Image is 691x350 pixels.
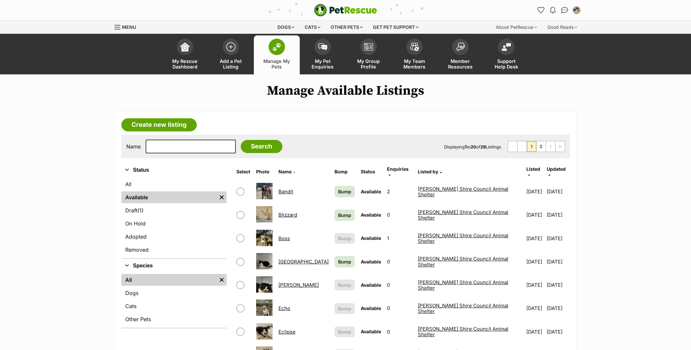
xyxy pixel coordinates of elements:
a: Page 2 [537,141,546,152]
button: Bump [335,233,355,244]
button: Bump [335,303,355,314]
a: Blizzard [278,212,297,218]
a: [PERSON_NAME] Shire Council Animal Shelter [418,209,508,221]
span: Page 1 [527,141,536,152]
img: help-desk-icon-fdf02630f3aa405de69fd3d07c3f3aa587a6932b1a1747fa1d2bba05be0121f9.svg [502,43,511,51]
a: Cats [121,300,227,312]
span: Listed [526,166,540,172]
a: Other Pets [121,313,227,325]
a: Member Resources [437,35,483,74]
span: Menu [122,24,136,30]
span: My Rescue Dashboard [170,58,200,69]
a: My Group Profile [346,35,392,74]
th: Photo [254,164,275,180]
span: Available [361,189,381,194]
button: Notifications [548,5,558,15]
a: My Team Members [392,35,437,74]
td: [DATE] [547,274,569,296]
a: Name [278,169,295,174]
a: Add a Pet Listing [208,35,254,74]
img: member-resources-icon-8e73f808a243e03378d46382f2149f9095a855e16c252ad45f914b54edf8863c.svg [456,42,465,51]
td: 0 [384,204,415,226]
a: Remove filter [217,191,227,203]
td: 0 [384,321,415,343]
td: [DATE] [524,204,546,226]
label: Name [126,144,141,149]
td: 2 [384,180,415,203]
td: [DATE] [547,180,569,203]
input: Search [241,140,282,153]
span: My Pet Enquiries [308,58,337,69]
img: dashboard-icon-eb2f2d2d3e046f16d808141f083e7271f6b2e854fb5c12c21221c1fb7104beca.svg [180,42,190,51]
a: Available [121,191,217,203]
a: [PERSON_NAME] Shire Council Animal Shelter [418,279,508,291]
nav: Pagination [508,141,565,152]
div: Cats [300,21,325,34]
span: Add a Pet Listing [216,58,246,69]
span: Bump [338,328,351,335]
a: Bump [335,209,355,221]
div: Species [121,273,227,328]
a: All [121,274,217,286]
td: [DATE] [524,227,546,250]
a: [PERSON_NAME] Shire Council Animal Shelter [418,326,508,338]
span: My Team Members [400,58,429,69]
td: 1 [384,227,415,250]
img: logo-e224e6f780fb5917bec1dbf3a21bbac754714ae5b6737aabdf751b685950b380.svg [314,4,377,16]
span: Support Help Desk [492,58,521,69]
button: Species [121,262,227,270]
a: Support Help Desk [483,35,529,74]
a: Menu [114,21,141,32]
a: All [121,178,227,190]
span: Bump [338,282,351,288]
td: [DATE] [547,250,569,273]
span: translation missing: en.admin.listings.index.attributes.enquiries [387,166,409,172]
span: Updated [547,166,566,172]
a: Updated [547,166,566,177]
span: Available [361,235,381,241]
div: Get pet support [368,21,423,34]
a: Eclipse [278,329,295,335]
a: Last page [556,141,565,152]
strong: 20 [471,144,476,149]
a: Listed by [418,169,442,174]
button: Bump [335,326,355,337]
a: [GEOGRAPHIC_DATA] [278,259,329,265]
img: notifications-46538b983faf8c2785f20acdc204bb7945ddae34d4c08c2a6579f10ce5e182be.svg [550,7,555,13]
a: Conversations [559,5,570,15]
a: [PERSON_NAME] [278,282,319,288]
a: Favourites [536,5,546,15]
th: Select [234,164,253,180]
span: Bump [338,305,351,312]
a: [PERSON_NAME] Shire Council Animal Shelter [418,302,508,314]
a: Manage My Pets [254,35,300,74]
span: My Group Profile [354,58,383,69]
span: Bump [338,235,351,242]
th: Bump [332,164,357,180]
a: My Pet Enquiries [300,35,346,74]
td: [DATE] [524,321,546,343]
a: Dogs [121,287,227,299]
a: Enquiries [387,166,409,177]
span: Displaying to of Listings [444,144,501,149]
td: 0 [384,297,415,320]
a: [PERSON_NAME] Shire Council Animal Shelter [418,186,508,198]
div: Good Reads [543,21,582,34]
span: Available [361,329,381,334]
span: Available [361,305,381,311]
span: First page [508,141,517,152]
a: Listed [526,166,540,177]
span: Previous page [518,141,527,152]
td: [DATE] [547,204,569,226]
a: [PERSON_NAME] Shire Council Animal Shelter [418,256,508,267]
td: [DATE] [524,274,546,296]
span: Listed by [418,169,438,174]
td: [DATE] [524,250,546,273]
a: Echo [278,305,290,311]
td: 0 [384,274,415,296]
a: Create new listing [121,118,197,131]
img: chat-41dd97257d64d25036548639549fe6c8038ab92f7586957e7f3b1b290dea8141.svg [561,7,568,13]
span: Available [361,282,381,288]
td: [DATE] [547,321,569,343]
span: Bump [338,188,351,195]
